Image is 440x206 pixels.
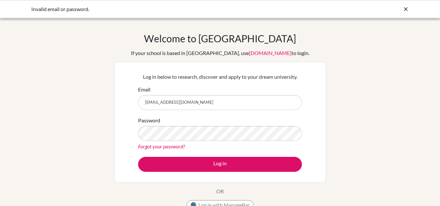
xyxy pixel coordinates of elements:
[131,49,309,57] div: If your school is based in [GEOGRAPHIC_DATA], use to login.
[138,73,302,81] p: Log in below to research, discover and apply to your dream university.
[144,33,296,44] h1: Welcome to [GEOGRAPHIC_DATA]
[216,187,224,195] p: OR
[138,117,160,124] label: Password
[249,50,291,56] a: [DOMAIN_NAME]
[138,143,185,149] a: Forgot your password?
[138,157,302,172] button: Log in
[138,86,150,93] label: Email
[31,5,311,13] div: Invalid email or password.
